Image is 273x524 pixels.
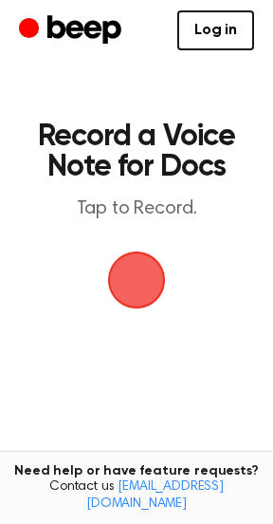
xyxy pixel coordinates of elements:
[34,122,239,182] h1: Record a Voice Note for Docs
[177,10,254,50] a: Log in
[11,479,262,513] span: Contact us
[34,197,239,221] p: Tap to Record.
[86,480,224,511] a: [EMAIL_ADDRESS][DOMAIN_NAME]
[108,252,165,309] img: Beep Logo
[19,12,126,49] a: Beep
